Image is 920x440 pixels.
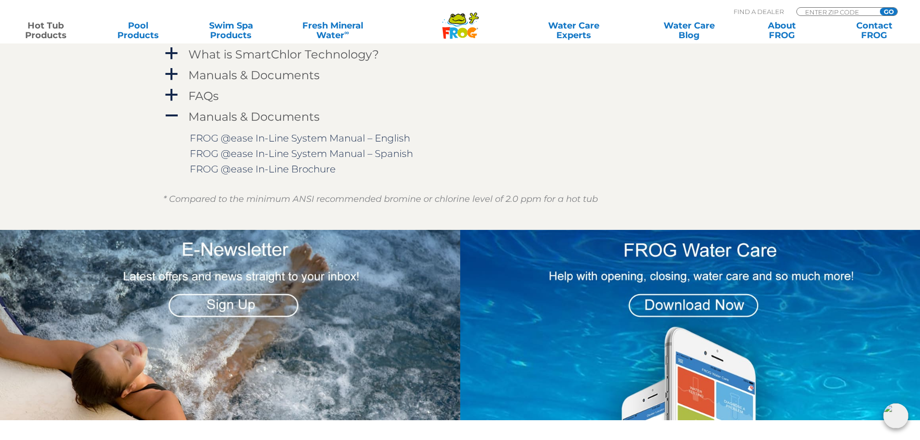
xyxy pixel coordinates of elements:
span: A [164,109,179,123]
a: FROG @ease In-Line System Manual – Spanish [190,148,413,159]
a: A Manuals & Documents [163,108,757,126]
a: Fresh MineralWater∞ [287,21,378,40]
span: a [164,88,179,102]
a: FROG @ease In-Line Brochure [190,163,336,175]
h4: Manuals & Documents [188,69,320,82]
a: a Manuals & Documents [163,66,757,84]
a: Swim SpaProducts [195,21,267,40]
a: AboutFROG [746,21,818,40]
a: Water CareBlog [653,21,725,40]
input: Zip Code Form [804,8,869,16]
em: * Compared to the minimum ANSI recommended bromine or chlorine level of 2.0 ppm for a hot tub [163,194,598,204]
a: FROG @ease In-Line System Manual – English [190,132,410,144]
sup: ∞ [344,28,349,36]
a: PoolProducts [102,21,174,40]
a: Water CareExperts [515,21,632,40]
span: a [164,46,179,61]
a: a What is SmartChlor Technology? [163,45,757,63]
h4: Manuals & Documents [188,110,320,123]
a: Hot TubProducts [10,21,82,40]
input: GO [880,8,897,15]
a: ContactFROG [838,21,910,40]
a: a FAQs [163,87,757,105]
h4: What is SmartChlor Technology? [188,48,379,61]
h4: FAQs [188,89,219,102]
img: openIcon [883,403,908,428]
p: Find A Dealer [734,7,784,16]
span: a [164,67,179,82]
